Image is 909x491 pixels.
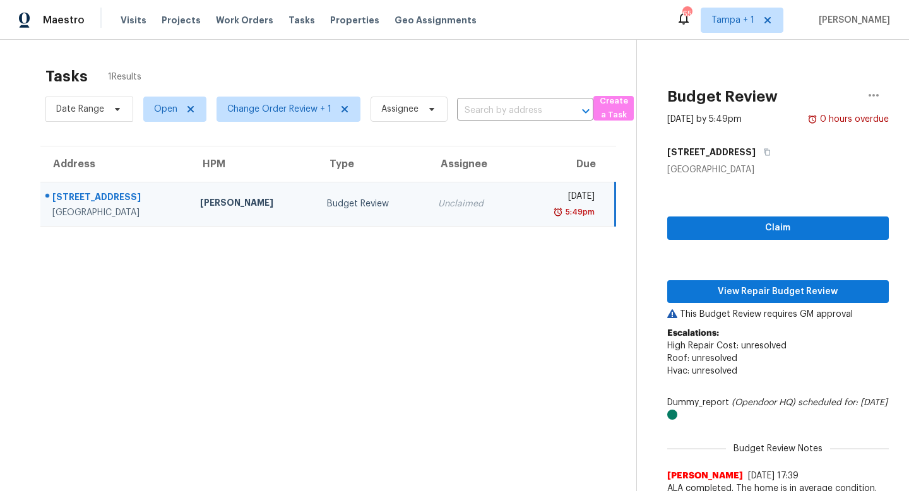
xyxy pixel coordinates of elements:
h2: Tasks [45,70,88,83]
th: Assignee [428,146,517,182]
b: Escalations: [667,329,719,338]
span: Maestro [43,14,85,27]
span: Hvac: unresolved [667,367,737,376]
button: Claim [667,216,889,240]
button: Create a Task [593,96,634,121]
div: 65 [682,8,691,20]
div: Budget Review [327,198,418,210]
th: Type [317,146,428,182]
p: This Budget Review requires GM approval [667,308,889,321]
h5: [STREET_ADDRESS] [667,146,756,158]
div: Unclaimed [438,198,507,210]
span: Change Order Review + 1 [227,103,331,115]
th: Due [517,146,615,182]
span: Create a Task [600,94,627,123]
div: [DATE] [527,190,595,206]
div: [PERSON_NAME] [200,196,307,212]
div: [GEOGRAPHIC_DATA] [667,163,889,176]
button: Copy Address [756,141,773,163]
button: View Repair Budget Review [667,280,889,304]
i: scheduled for: [DATE] [798,398,888,407]
span: Budget Review Notes [726,442,830,455]
div: 0 hours overdue [817,113,889,126]
button: Open [577,102,595,120]
img: Overdue Alarm Icon [553,206,563,218]
div: Dummy_report [667,396,889,422]
span: Visits [121,14,146,27]
span: Properties [330,14,379,27]
div: 5:49pm [563,206,595,218]
span: Open [154,103,177,115]
span: View Repair Budget Review [677,284,879,300]
th: HPM [190,146,317,182]
div: [GEOGRAPHIC_DATA] [52,206,180,219]
span: Geo Assignments [395,14,477,27]
th: Address [40,146,190,182]
span: [PERSON_NAME] [667,470,743,482]
h2: Budget Review [667,90,778,103]
span: High Repair Cost: unresolved [667,341,787,350]
span: [DATE] 17:39 [748,471,799,480]
div: [STREET_ADDRESS] [52,191,180,206]
input: Search by address [457,101,558,121]
span: Date Range [56,103,104,115]
span: Tasks [288,16,315,25]
span: Claim [677,220,879,236]
span: Tampa + 1 [711,14,754,27]
span: Projects [162,14,201,27]
span: Assignee [381,103,419,115]
span: 1 Results [108,71,141,83]
span: [PERSON_NAME] [814,14,890,27]
span: Work Orders [216,14,273,27]
span: Roof: unresolved [667,354,737,363]
img: Overdue Alarm Icon [807,113,817,126]
div: [DATE] by 5:49pm [667,113,742,126]
i: (Opendoor HQ) [732,398,795,407]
